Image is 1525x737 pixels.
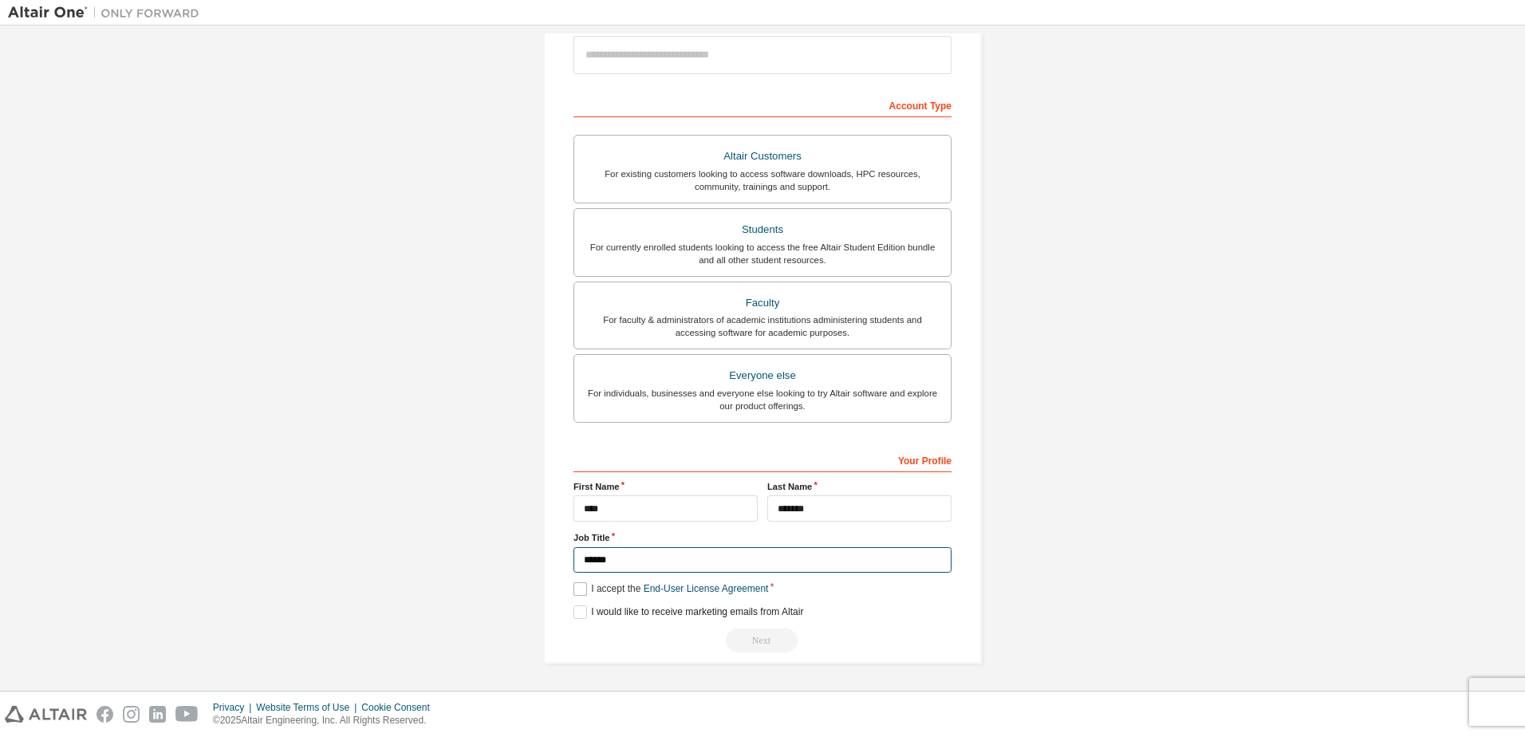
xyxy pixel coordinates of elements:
div: For individuals, businesses and everyone else looking to try Altair software and explore our prod... [584,387,941,412]
div: Everyone else [584,365,941,387]
div: Your Profile [573,447,952,472]
a: End-User License Agreement [644,583,769,594]
img: Altair One [8,5,207,21]
div: Read and acccept EULA to continue [573,629,952,652]
div: For faculty & administrators of academic institutions administering students and accessing softwa... [584,313,941,339]
img: facebook.svg [97,706,113,723]
div: Students [584,219,941,241]
div: Account Type [573,92,952,117]
img: linkedin.svg [149,706,166,723]
label: Last Name [767,480,952,493]
div: Privacy [213,701,256,714]
label: I accept the [573,582,768,596]
div: For currently enrolled students looking to access the free Altair Student Edition bundle and all ... [584,241,941,266]
img: instagram.svg [123,706,140,723]
div: Altair Customers [584,145,941,167]
div: Faculty [584,292,941,314]
div: Cookie Consent [361,701,439,714]
label: I would like to receive marketing emails from Altair [573,605,803,619]
img: altair_logo.svg [5,706,87,723]
label: First Name [573,480,758,493]
div: Website Terms of Use [256,701,361,714]
p: © 2025 Altair Engineering, Inc. All Rights Reserved. [213,714,439,727]
label: Job Title [573,531,952,544]
div: For existing customers looking to access software downloads, HPC resources, community, trainings ... [584,167,941,193]
img: youtube.svg [175,706,199,723]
